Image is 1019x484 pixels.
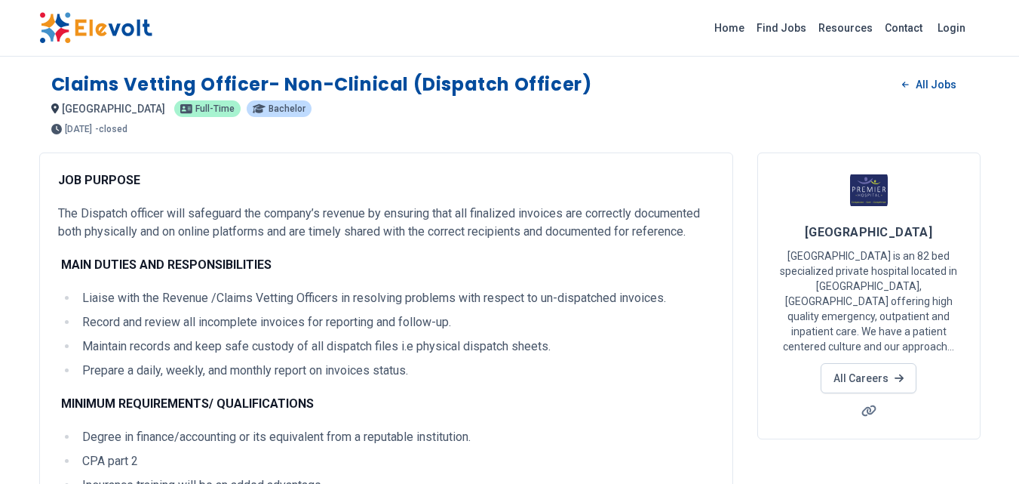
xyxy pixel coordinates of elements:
[95,125,127,134] p: - closed
[195,104,235,113] span: full-time
[879,16,928,40] a: Contact
[78,289,714,307] li: Liaise with the Revenue /Claims Vetting Officers in resolving problems with respect to un-dispatc...
[51,72,592,97] h1: Claims Vetting Officer- Non-Clinical (Dispatch Officer)
[78,362,714,380] li: Prepare a daily, weekly, and monthly report on invoices status.
[812,16,879,40] a: Resources
[61,396,314,411] strong: MINIMUM REQUIREMENTS/ QUALIFICATIONS
[78,313,714,331] li: Record and review all incomplete invoices for reporting and follow-up.
[78,338,714,356] li: Maintain records and keep safe custody of all dispatch files i.e physical dispatch sheets.
[708,16,750,40] a: Home
[58,173,140,187] strong: JOB PURPOSE
[890,73,968,96] a: All Jobs
[776,248,962,354] p: [GEOGRAPHIC_DATA] is an 82 bed specialized private hospital located in [GEOGRAPHIC_DATA], [GEOGRA...
[61,257,272,272] strong: MAIN DUTIES AND RESPONSIBILITIES
[269,104,305,113] span: bachelor
[39,12,152,44] img: Elevolt
[78,428,714,446] li: Degree in finance/accounting or its equivalent from a reputable institution.
[821,363,916,393] a: All Careers
[850,171,888,209] img: Premier Hospital
[78,452,714,470] li: CPA part 2
[58,205,714,241] p: The Dispatch officer will safeguard the company’s revenue by ensuring that all finalized invoices...
[65,125,92,134] span: [DATE]
[750,16,812,40] a: Find Jobs
[62,103,165,115] span: [GEOGRAPHIC_DATA]
[928,13,974,43] a: Login
[805,225,933,239] span: [GEOGRAPHIC_DATA]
